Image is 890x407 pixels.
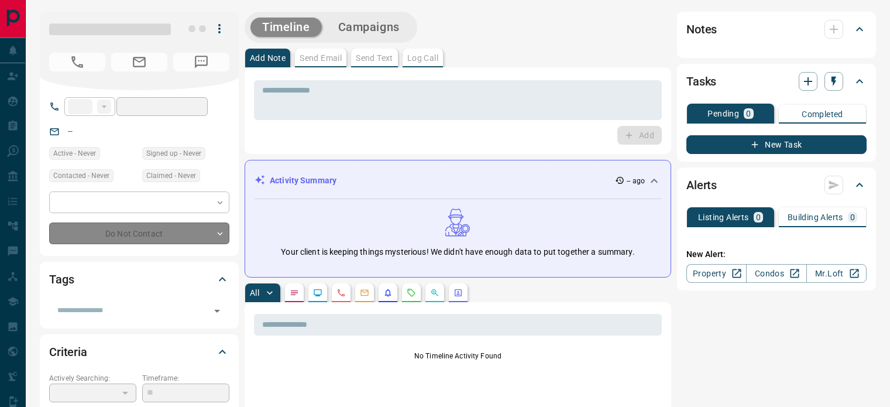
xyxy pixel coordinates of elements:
[686,171,867,199] div: Alerts
[686,67,867,95] div: Tasks
[250,54,286,62] p: Add Note
[313,288,322,297] svg: Lead Browsing Activity
[254,351,662,361] p: No Timeline Activity Found
[746,264,806,283] a: Condos
[146,170,196,182] span: Claimed - Never
[290,288,299,297] svg: Notes
[686,135,867,154] button: New Task
[707,110,739,118] p: Pending
[686,264,747,283] a: Property
[430,288,439,297] svg: Opportunities
[142,373,229,384] p: Timeframe:
[336,288,346,297] svg: Calls
[68,126,73,136] a: --
[686,20,717,39] h2: Notes
[360,288,369,297] svg: Emails
[111,53,167,71] span: No Email
[281,246,634,258] p: Your client is keeping things mysterious! We didn't have enough data to put together a summary.
[806,264,867,283] a: Mr.Loft
[250,18,322,37] button: Timeline
[173,53,229,71] span: No Number
[788,213,843,221] p: Building Alerts
[850,213,855,221] p: 0
[327,18,411,37] button: Campaigns
[49,53,105,71] span: No Number
[49,373,136,384] p: Actively Searching:
[53,170,109,182] span: Contacted - Never
[49,270,74,289] h2: Tags
[250,289,259,297] p: All
[53,148,96,159] span: Active - Never
[453,288,463,297] svg: Agent Actions
[49,265,229,293] div: Tags
[698,213,749,221] p: Listing Alerts
[49,338,229,366] div: Criteria
[686,15,867,43] div: Notes
[270,175,336,187] p: Activity Summary
[686,248,867,261] p: New Alert:
[756,213,761,221] p: 0
[686,72,716,91] h2: Tasks
[383,288,393,297] svg: Listing Alerts
[746,110,751,118] p: 0
[209,303,225,319] button: Open
[407,288,416,297] svg: Requests
[686,176,717,194] h2: Alerts
[49,223,229,244] div: Do Not Contact
[802,110,843,118] p: Completed
[255,170,661,191] div: Activity Summary-- ago
[146,148,201,159] span: Signed up - Never
[49,343,87,361] h2: Criteria
[627,176,645,186] p: -- ago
